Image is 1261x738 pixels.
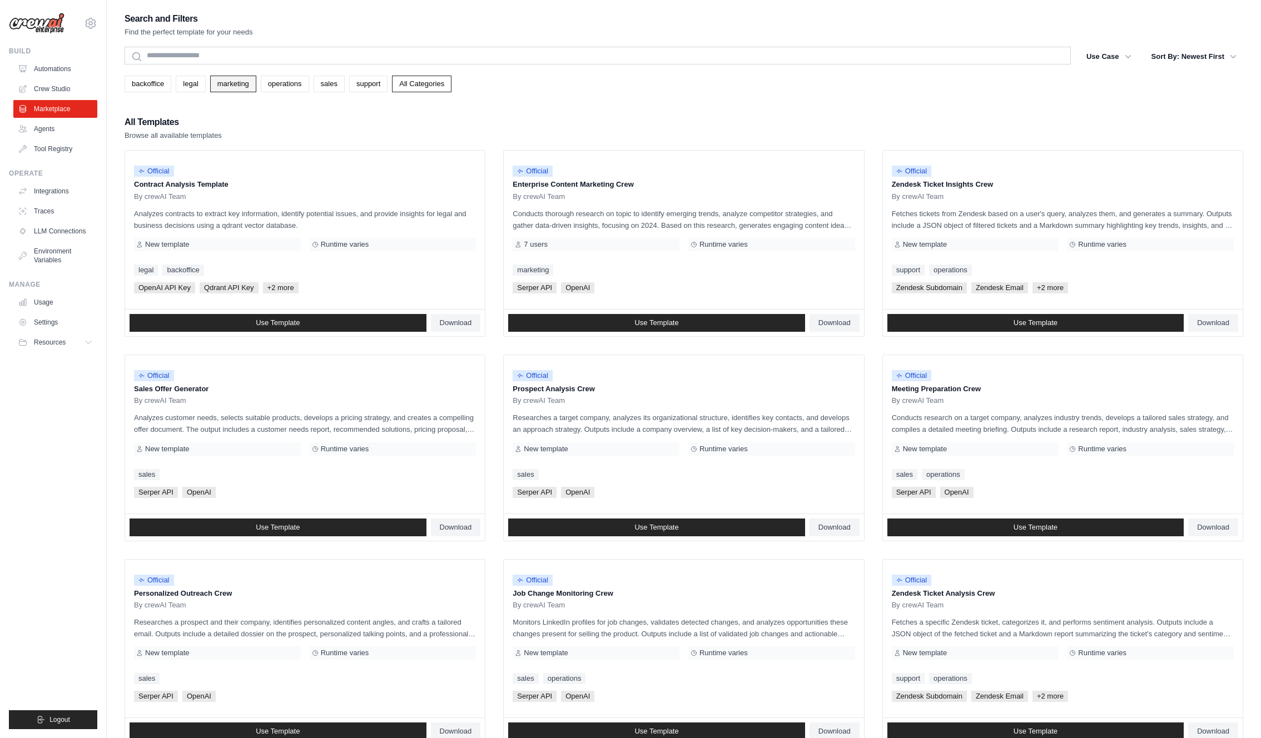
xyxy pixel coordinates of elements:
[134,208,476,231] p: Analyzes contracts to extract key information, identify potential issues, and provide insights fo...
[1197,318,1229,327] span: Download
[699,445,748,453] span: Runtime varies
[508,518,805,536] a: Use Template
[887,314,1184,332] a: Use Template
[134,166,174,177] span: Official
[13,80,97,98] a: Crew Studio
[263,282,299,293] span: +2 more
[34,338,66,347] span: Resources
[321,649,369,657] span: Runtime varies
[892,370,932,381] span: Official
[134,383,476,395] p: Sales Offer Generator
[1188,314,1238,332] a: Download
[971,691,1028,702] span: Zendesk Email
[134,265,158,276] a: legal
[513,588,855,599] p: Job Change Monitoring Crew
[1080,47,1138,67] button: Use Case
[349,76,388,92] a: support
[125,76,171,92] a: backoffice
[892,166,932,177] span: Official
[431,518,481,536] a: Download
[892,691,967,702] span: Zendesk Subdomain
[513,179,855,190] p: Enterprise Content Marketing Crew
[508,314,805,332] a: Use Template
[162,265,203,276] a: backoffice
[134,588,476,599] p: Personalized Outreach Crew
[13,182,97,200] a: Integrations
[440,727,472,736] span: Download
[134,396,186,405] span: By crewAI Team
[887,518,1184,536] a: Use Template
[892,616,1234,640] p: Fetches a specific Zendesk ticket, categorizes it, and performs sentiment analysis. Outputs inclu...
[892,412,1234,435] p: Conducts research on a target company, analyzes industry trends, develops a tailored sales strate...
[1188,518,1238,536] a: Download
[1078,445,1126,453] span: Runtime varies
[513,282,557,293] span: Serper API
[1014,523,1058,532] span: Use Template
[634,523,678,532] span: Use Template
[940,487,974,498] span: OpenAI
[634,727,678,736] span: Use Template
[125,27,253,38] p: Find the perfect template for your needs
[13,140,97,158] a: Tool Registry
[892,383,1234,395] p: Meeting Preparation Crew
[699,240,748,249] span: Runtime varies
[513,601,565,610] span: By crewAI Team
[134,469,160,480] a: sales
[513,469,538,480] a: sales
[134,575,174,586] span: Official
[13,242,97,269] a: Environment Variables
[440,523,472,532] span: Download
[130,518,426,536] a: Use Template
[903,445,947,453] span: New template
[200,282,259,293] span: Qdrant API Key
[1145,47,1243,67] button: Sort By: Newest First
[513,208,855,231] p: Conducts thorough research on topic to identify emerging trends, analyze competitor strategies, a...
[892,575,932,586] span: Official
[210,76,256,92] a: marketing
[892,469,917,480] a: sales
[256,727,300,736] span: Use Template
[314,76,345,92] a: sales
[892,208,1234,231] p: Fetches tickets from Zendesk based on a user's query, analyzes them, and generates a summary. Out...
[513,616,855,640] p: Monitors LinkedIn profiles for job changes, validates detected changes, and analyzes opportunitie...
[145,240,189,249] span: New template
[810,314,860,332] a: Download
[513,192,565,201] span: By crewAI Team
[261,76,309,92] a: operations
[892,601,944,610] span: By crewAI Team
[513,166,553,177] span: Official
[513,396,565,405] span: By crewAI Team
[513,265,553,276] a: marketing
[1078,240,1126,249] span: Runtime varies
[134,691,178,702] span: Serper API
[9,13,64,34] img: Logo
[892,179,1234,190] p: Zendesk Ticket Insights Crew
[561,691,594,702] span: OpenAI
[13,293,97,311] a: Usage
[903,649,947,657] span: New template
[1014,727,1058,736] span: Use Template
[903,240,947,249] span: New template
[513,370,553,381] span: Official
[1197,523,1229,532] span: Download
[134,192,186,201] span: By crewAI Team
[524,445,568,453] span: New template
[561,282,594,293] span: OpenAI
[513,575,553,586] span: Official
[13,313,97,331] a: Settings
[892,265,925,276] a: support
[182,487,216,498] span: OpenAI
[513,487,557,498] span: Serper API
[13,222,97,240] a: LLM Connections
[9,169,97,178] div: Operate
[524,240,548,249] span: 7 users
[9,710,97,729] button: Logout
[922,469,965,480] a: operations
[892,588,1234,599] p: Zendesk Ticket Analysis Crew
[9,280,97,289] div: Manage
[818,318,851,327] span: Download
[13,100,97,118] a: Marketplace
[134,601,186,610] span: By crewAI Team
[929,673,972,684] a: operations
[182,691,216,702] span: OpenAI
